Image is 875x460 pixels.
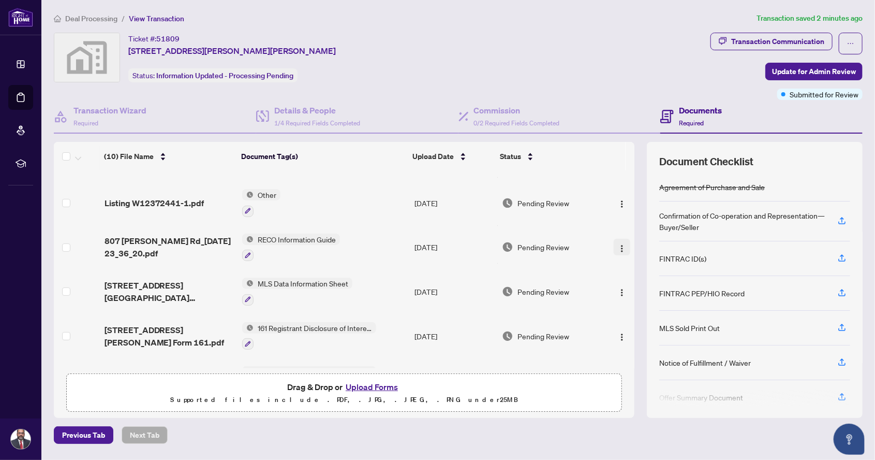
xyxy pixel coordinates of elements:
span: ellipsis [847,40,854,47]
p: Supported files include .PDF, .JPG, .JPEG, .PNG under 25 MB [73,394,615,406]
h4: Details & People [274,104,360,117]
td: [DATE] [410,181,498,225]
h4: Transaction Wizard [73,104,146,117]
div: MLS Sold Print Out [659,322,720,334]
button: Logo [614,195,630,211]
div: Agreement of Purchase and Sale [659,181,765,193]
img: logo [8,8,33,27]
div: FINTRAC ID(s) [659,253,706,264]
span: Submitted for Review [790,89,858,100]
span: [STREET_ADDRESS][PERSON_NAME][PERSON_NAME] [128,45,336,57]
img: svg%3e [54,33,120,82]
span: Deal Processing [65,14,117,23]
span: home [54,15,61,22]
img: Status Icon [242,278,254,289]
span: Pending Review [517,286,569,297]
th: Upload Date [408,142,496,171]
img: Document Status [502,286,513,297]
button: Status IconOther [242,189,280,217]
div: Transaction Communication [731,33,824,50]
td: [DATE] [410,269,498,314]
span: Drag & Drop orUpload FormsSupported files include .PDF, .JPG, .JPEG, .PNG under25MB [67,374,621,412]
span: Required [679,119,704,127]
span: [STREET_ADDRESS][GEOGRAPHIC_DATA][PERSON_NAME][PERSON_NAME] - [DATE].pdf [105,279,234,304]
div: FINTRAC PEP/HIO Record [659,287,745,299]
div: Confirmation of Co-operation and Representation—Buyer/Seller [659,210,825,233]
span: Upload Date [412,151,454,162]
li: / [122,12,125,24]
span: MLS Data Information Sheet [254,278,352,289]
span: 51809 [156,34,180,44]
article: Transaction saved 2 minutes ago [757,12,863,24]
span: Required [73,119,98,127]
span: Document Checklist [659,154,753,169]
div: Status: [128,68,298,82]
span: 1/4 Required Fields Completed [274,119,360,127]
span: Pending Review [517,241,569,253]
th: Document Tag(s) [237,142,408,171]
img: Profile Icon [11,429,31,449]
span: Drag & Drop or [287,380,401,394]
span: View Transaction [129,14,184,23]
span: 161 Registrant Disclosure of Interest - Disposition ofProperty [254,322,376,334]
img: Logo [618,200,626,208]
img: Status Icon [242,322,254,334]
h4: Documents [679,104,722,117]
span: Status [500,151,521,162]
h4: Commission [474,104,560,117]
button: Logo [614,283,630,300]
button: Upload Forms [343,380,401,394]
img: Document Status [502,197,513,209]
span: Pending Review [517,197,569,209]
img: Status Icon [242,366,254,378]
th: Status [496,142,602,171]
img: Document Status [502,330,513,342]
button: Open asap [834,424,865,455]
div: Ticket #: [128,33,180,45]
span: [STREET_ADDRESS][PERSON_NAME] Form 161.pdf [105,324,234,349]
span: Pending Review [517,330,569,342]
td: [DATE] [410,358,498,403]
span: (10) File Name [104,151,154,162]
button: Previous Tab [54,426,113,444]
img: Logo [618,289,626,297]
button: Update for Admin Review [765,63,863,80]
button: Logo [614,328,630,344]
span: 0/2 Required Fields Completed [474,119,560,127]
img: Logo [618,333,626,341]
span: Previous Tab [62,427,105,443]
span: 807 [PERSON_NAME] Rd_[DATE] 23_36_20.pdf [105,235,234,260]
span: 271 Seller Designated Representation Agreement Authority to Offer for Sale - PropTx-OREA_[DATE] 0... [105,368,234,393]
button: Transaction Communication [710,33,833,50]
span: Listing W12372441-1.pdf [105,197,204,209]
button: Status Icon161 Registrant Disclosure of Interest - Disposition ofProperty [242,322,376,350]
span: Other [254,189,280,200]
button: Status IconMLS Data Information Sheet [242,278,352,306]
img: Document Status [502,241,513,253]
button: Next Tab [122,426,168,444]
div: Notice of Fulfillment / Waiver [659,357,751,368]
img: Status Icon [242,189,254,200]
button: Status IconRECO Information Guide [242,234,340,262]
button: Logo [614,239,630,255]
td: [DATE] [410,225,498,270]
td: [DATE] [410,314,498,358]
button: Status Icon271 Listing Agreement - Seller Designated Representation Agreement Authority to Offer ... [242,366,376,394]
span: RECO Information Guide [254,234,340,245]
span: Information Updated - Processing Pending [156,71,293,80]
img: Status Icon [242,234,254,245]
span: 271 Listing Agreement - Seller Designated Representation Agreement Authority to Offer for Sale [254,366,376,378]
span: Update for Admin Review [772,63,856,80]
th: (10) File Name [100,142,237,171]
img: Logo [618,245,626,253]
